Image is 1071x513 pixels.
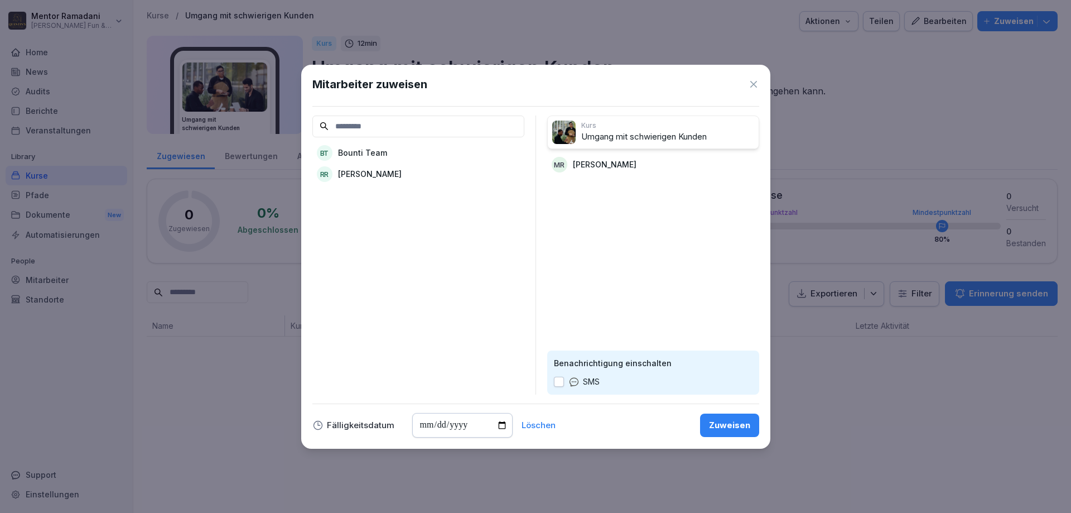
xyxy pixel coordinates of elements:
h1: Mitarbeiter zuweisen [312,76,427,93]
p: Bounti Team [338,147,387,159]
p: Fälligkeitsdatum [327,421,394,429]
div: RR [317,166,332,182]
button: Löschen [522,421,556,429]
p: [PERSON_NAME] [338,168,402,180]
p: SMS [583,376,600,388]
p: Benachrichtigung einschalten [554,357,752,369]
div: MR [552,157,567,172]
div: BT [317,145,332,161]
div: Zuweisen [709,419,750,432]
button: Zuweisen [700,414,759,437]
p: Umgang mit schwierigen Kunden [581,131,754,143]
p: Kurs [581,121,754,131]
p: [PERSON_NAME] [573,159,636,170]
